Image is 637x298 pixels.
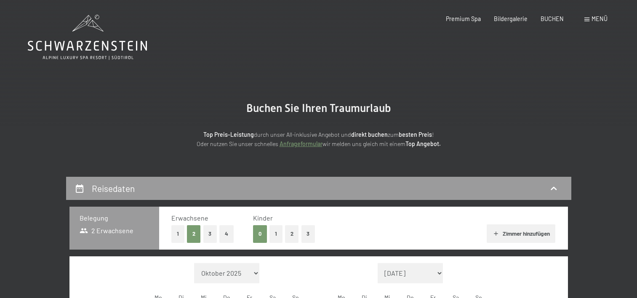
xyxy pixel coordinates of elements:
a: Anfrageformular [280,140,322,147]
span: 2 Erwachsene [80,226,134,235]
button: 2 [187,225,201,242]
button: 3 [301,225,315,242]
p: durch unser All-inklusive Angebot und zum ! Oder nutzen Sie unser schnelles wir melden uns gleich... [133,130,504,149]
span: Menü [592,15,608,22]
span: Buchen Sie Ihren Traumurlaub [246,102,391,114]
a: BUCHEN [541,15,564,22]
button: Zimmer hinzufügen [487,224,555,243]
strong: Top Preis-Leistung [203,131,254,138]
strong: Top Angebot. [405,140,441,147]
strong: besten Preis [399,131,432,138]
h2: Reisedaten [92,183,135,194]
a: Bildergalerie [494,15,528,22]
h3: Belegung [80,213,149,223]
button: 0 [253,225,267,242]
button: 3 [203,225,217,242]
button: 4 [219,225,234,242]
a: Premium Spa [446,15,481,22]
span: Kinder [253,214,273,222]
span: Erwachsene [171,214,208,222]
button: 2 [285,225,299,242]
strong: direkt buchen [351,131,388,138]
button: 1 [269,225,283,242]
button: 1 [171,225,184,242]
